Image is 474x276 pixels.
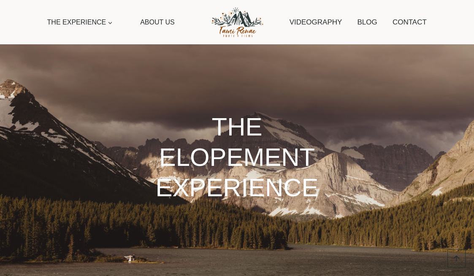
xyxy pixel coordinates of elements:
[285,11,347,33] a: Videography
[285,11,431,33] nav: Secondary
[447,249,466,268] a: Scroll to top
[43,13,117,32] a: The Experience
[136,13,179,32] a: About Us
[353,11,382,33] a: Blog
[43,13,179,32] nav: Primary
[388,11,431,33] a: Contact
[202,5,272,40] img: Tami Renae Photo & Films Logo
[150,112,324,203] h1: THE ELOPEMENT EXPERIENCE
[47,17,113,28] span: The Experience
